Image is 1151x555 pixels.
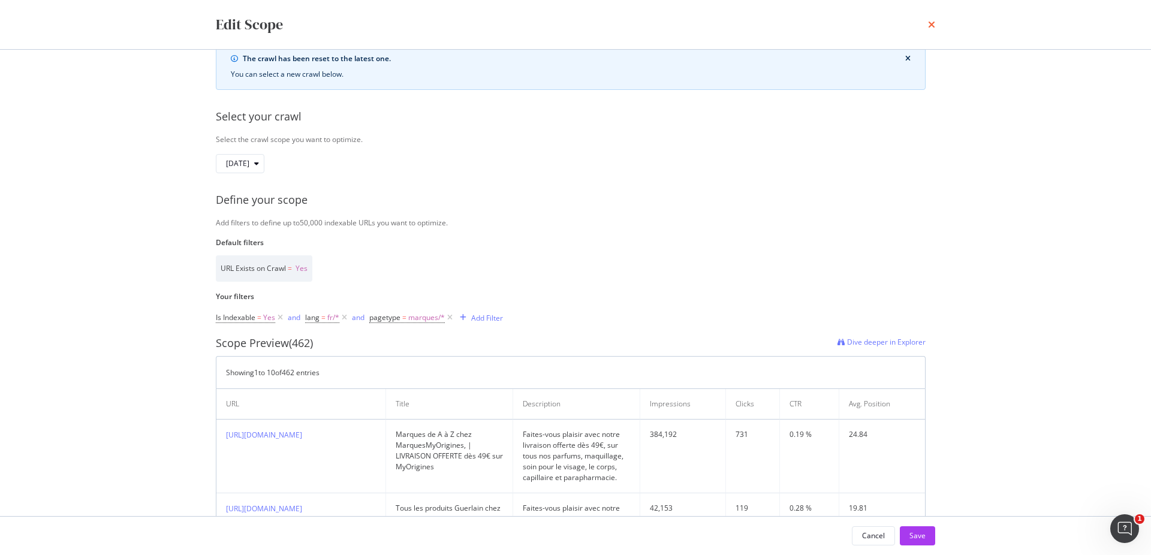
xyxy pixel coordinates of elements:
span: 1 [1135,514,1144,524]
button: and [288,312,300,323]
button: and [352,312,364,323]
a: [URL][DOMAIN_NAME] [226,503,302,514]
label: Default filters [216,237,926,248]
div: 0.28 % [790,503,829,514]
a: Dive deeper in Explorer [837,336,926,351]
div: 384,192 [650,429,716,440]
div: Faites-vous plaisir avec notre livraison offerte dès 49€, sur tous nos parfums, maquillage, soin ... [523,429,630,483]
button: Save [900,526,935,545]
div: Select the crawl scope you want to optimize. [216,134,935,144]
label: Your filters [216,291,926,301]
span: = [288,263,292,273]
div: 731 [736,429,770,440]
div: times [928,14,935,35]
span: lang [305,312,320,322]
th: CTR [780,389,839,420]
div: Select your crawl [216,109,935,125]
div: Scope Preview (462) [216,336,313,351]
span: pagetype [369,312,400,322]
span: = [321,312,326,322]
div: 0.19 % [790,429,829,440]
span: Dive deeper in Explorer [847,337,926,347]
span: Is Indexable [216,312,255,322]
div: You can select a new crawl below. [231,69,911,80]
div: Define your scope [216,192,935,208]
th: Description [513,389,640,420]
span: Yes [296,263,308,273]
div: Add filters to define up to 50,000 indexable URLs you want to optimize. [216,218,935,228]
th: Clicks [726,389,780,420]
div: Edit Scope [216,14,283,35]
div: info banner [216,43,926,90]
div: Tous les produits Guerlain chez GuerlainMyOrigines, | LIVRAISON OFFERTE dès 49€ sur MyOrigines [396,503,503,546]
div: 119 [736,503,770,514]
a: [URL][DOMAIN_NAME] [226,430,302,440]
span: 2025 Aug. 19th [226,158,249,168]
div: 24.84 [849,429,915,440]
button: [DATE] [216,154,264,173]
span: Yes [263,309,275,326]
div: Showing 1 to 10 of 462 entries [226,367,320,378]
button: Cancel [852,526,895,545]
div: Marques de A à Z chez MarquesMyOrigines, | LIVRAISON OFFERTE dès 49€ sur MyOrigines [396,429,503,472]
div: Save [909,530,926,541]
th: Impressions [640,389,726,420]
div: Cancel [862,530,885,541]
span: marques/* [408,309,445,326]
iframe: Intercom live chat [1110,514,1139,543]
span: = [402,312,406,322]
th: Title [386,389,513,420]
th: Avg. Position [839,389,925,420]
div: 42,153 [650,503,716,514]
th: URL [216,389,386,420]
div: Add Filter [471,313,503,323]
span: URL Exists on Crawl [221,263,286,273]
div: 19.81 [849,503,915,514]
div: The crawl has been reset to the latest one. [243,53,905,64]
button: close banner [902,52,914,65]
span: = [257,312,261,322]
button: Add Filter [455,310,503,325]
